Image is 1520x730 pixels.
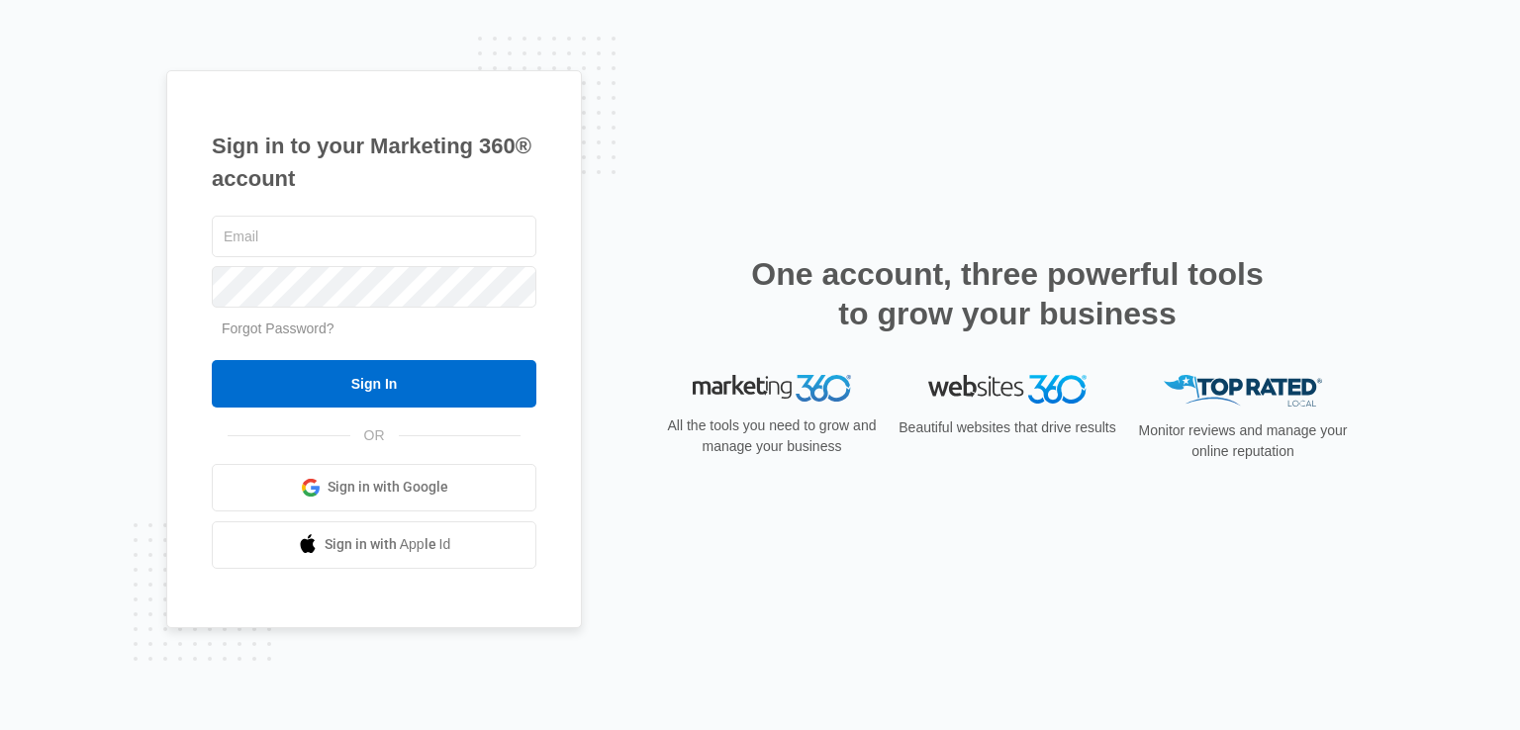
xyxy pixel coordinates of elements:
[222,320,334,336] a: Forgot Password?
[350,425,399,446] span: OR
[212,216,536,257] input: Email
[1164,375,1322,408] img: Top Rated Local
[212,130,536,195] h1: Sign in to your Marketing 360® account
[325,534,451,555] span: Sign in with Apple Id
[212,360,536,408] input: Sign In
[328,477,448,498] span: Sign in with Google
[693,375,851,403] img: Marketing 360
[928,375,1087,404] img: Websites 360
[661,415,883,457] p: All the tools you need to grow and manage your business
[212,521,536,569] a: Sign in with Apple Id
[212,464,536,511] a: Sign in with Google
[745,254,1270,333] h2: One account, three powerful tools to grow your business
[1132,420,1354,462] p: Monitor reviews and manage your online reputation
[897,417,1118,438] p: Beautiful websites that drive results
